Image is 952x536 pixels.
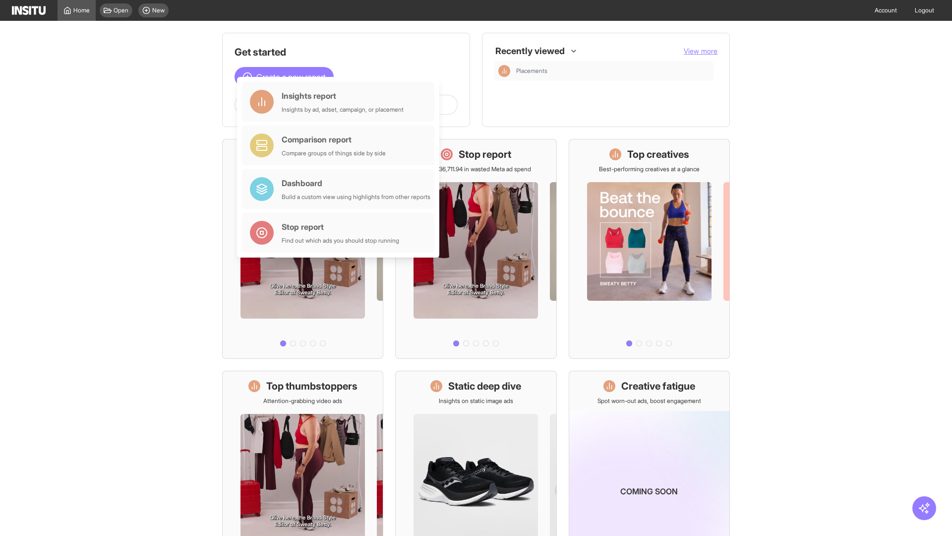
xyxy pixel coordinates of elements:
[516,67,547,75] span: Placements
[282,106,404,114] div: Insights by ad, adset, campaign, or placement
[439,397,513,405] p: Insights on static image ads
[569,139,730,359] a: Top creativesBest-performing creatives at a glance
[282,134,386,145] div: Comparison report
[235,45,458,59] h1: Get started
[282,90,404,102] div: Insights report
[282,149,386,157] div: Compare groups of things side by side
[266,379,357,393] h1: Top thumbstoppers
[235,67,334,87] button: Create a new report
[12,6,46,15] img: Logo
[282,237,399,245] div: Find out which ads you should stop running
[395,139,556,359] a: Stop reportSave £36,711.94 in wasted Meta ad spend
[282,221,399,233] div: Stop report
[114,6,128,14] span: Open
[282,193,430,201] div: Build a custom view using highlights from other reports
[222,139,383,359] a: What's live nowSee all active ads instantly
[459,147,511,161] h1: Stop report
[152,6,165,14] span: New
[263,397,342,405] p: Attention-grabbing video ads
[282,177,430,189] div: Dashboard
[599,165,700,173] p: Best-performing creatives at a glance
[516,67,710,75] span: Placements
[256,71,326,83] span: Create a new report
[684,46,717,56] button: View more
[498,65,510,77] div: Insights
[73,6,90,14] span: Home
[627,147,689,161] h1: Top creatives
[684,47,717,55] span: View more
[448,379,521,393] h1: Static deep dive
[421,165,531,173] p: Save £36,711.94 in wasted Meta ad spend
